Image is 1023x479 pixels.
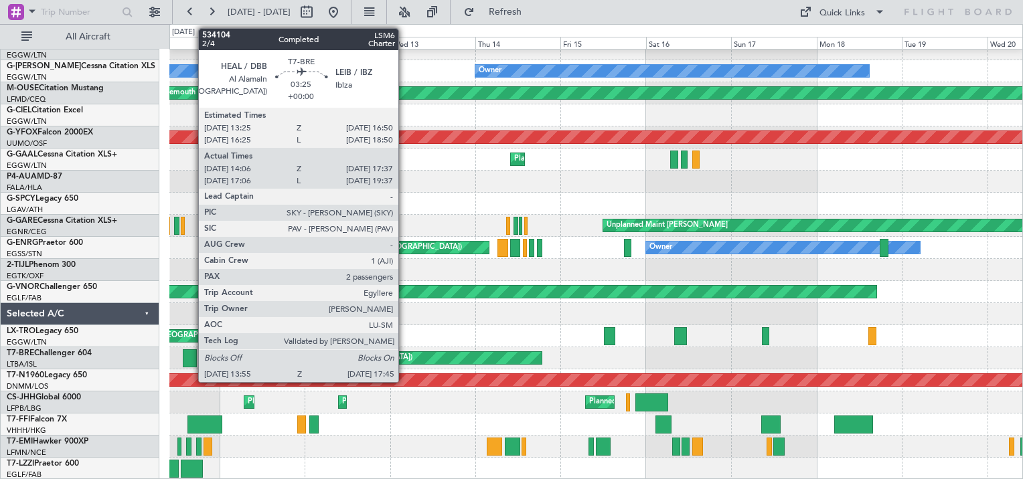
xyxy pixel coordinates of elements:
div: Planned Maint [GEOGRAPHIC_DATA] ([GEOGRAPHIC_DATA]) [248,392,459,412]
a: G-VNORChallenger 650 [7,283,97,291]
div: Fri 15 [560,37,645,49]
a: P4-AUAMD-87 [7,173,62,181]
a: G-[PERSON_NAME]Cessna Citation XLS [7,62,155,70]
span: G-SPCY [7,195,35,203]
a: G-SPCYLegacy 650 [7,195,78,203]
div: Planned Maint [GEOGRAPHIC_DATA] ([GEOGRAPHIC_DATA]) [251,237,462,258]
span: G-YFOX [7,128,37,136]
a: EGGW/LTN [7,161,47,171]
span: G-VNOR [7,283,40,291]
button: All Aircraft [15,26,145,47]
a: LGAV/ATH [7,205,43,215]
a: EGGW/LTN [7,50,47,60]
a: EGTK/OXF [7,271,44,281]
a: G-GARECessna Citation XLS+ [7,217,117,225]
button: Quick Links [793,1,892,23]
span: T7-EMI [7,438,33,446]
a: M-OUSECitation Mustang [7,84,104,92]
a: G-YFOXFalcon 2000EX [7,128,93,136]
span: T7-BRE [7,349,34,357]
a: LX-TROLegacy 650 [7,327,78,335]
a: EGGW/LTN [7,337,47,347]
span: [DATE] - [DATE] [228,6,291,18]
a: T7-BREChallenger 604 [7,349,92,357]
input: Trip Number [41,2,118,22]
span: All Aircraft [35,32,141,41]
a: LFPB/LBG [7,403,42,413]
div: Mon 18 [817,37,902,49]
a: T7-FFIFalcon 7X [7,415,67,423]
a: EGGW/LTN [7,116,47,126]
a: G-GAALCessna Citation XLS+ [7,151,117,159]
a: T7-EMIHawker 900XP [7,438,88,446]
div: Planned Maint [GEOGRAPHIC_DATA] ([GEOGRAPHIC_DATA]) [342,392,553,412]
div: Owner [649,237,672,258]
a: DNMM/LOS [7,381,48,391]
div: Sun 10 [134,37,219,49]
a: FALA/HLA [7,183,42,193]
div: Planned Maint [514,149,563,169]
a: UUMO/OSF [7,138,47,149]
span: 2-TIJL [7,261,29,269]
div: [DATE] [172,27,195,38]
div: Sun 17 [731,37,816,49]
div: No Crew [308,237,339,258]
a: VHHH/HKG [7,425,46,436]
div: Planned Maint [GEOGRAPHIC_DATA] ([GEOGRAPHIC_DATA]) [589,392,800,412]
div: Unplanned Maint [GEOGRAPHIC_DATA] ([GEOGRAPHIC_DATA]) [98,326,319,346]
span: G-GARE [7,217,37,225]
span: P4-AUA [7,173,37,181]
span: T7-N1960 [7,371,44,379]
a: T7-LZZIPraetor 600 [7,460,79,468]
a: LFMN/NCE [7,448,46,458]
span: G-GAAL [7,151,37,159]
a: LTBA/ISL [7,359,37,369]
div: Wed 13 [390,37,475,49]
div: Tue 12 [305,37,390,49]
div: Unplanned Maint [PERSON_NAME] [607,215,728,235]
span: Refresh [477,7,534,17]
div: Tue 19 [902,37,987,49]
span: CS-JHH [7,393,35,401]
a: EGLF/FAB [7,293,42,303]
span: T7-LZZI [7,460,34,468]
button: Refresh [457,1,538,23]
a: T7-N1960Legacy 650 [7,371,87,379]
a: EGSS/STN [7,249,42,259]
span: G-[PERSON_NAME] [7,62,81,70]
a: EGNR/CEG [7,227,47,237]
a: G-ENRGPraetor 600 [7,239,83,247]
span: M-OUSE [7,84,39,92]
span: G-CIEL [7,106,31,114]
a: LFMD/CEQ [7,94,46,104]
div: Mon 11 [220,37,305,49]
div: Planned Maint Warsaw ([GEOGRAPHIC_DATA]) [251,348,412,368]
div: Quick Links [819,7,865,20]
a: EGGW/LTN [7,72,47,82]
span: T7-FFI [7,415,30,423]
a: 2-TIJLPhenom 300 [7,261,76,269]
div: Thu 14 [475,37,560,49]
div: Sat 16 [646,37,731,49]
span: LX-TRO [7,327,35,335]
a: G-CIELCitation Excel [7,106,83,114]
span: G-ENRG [7,239,38,247]
div: Owner [479,61,501,81]
a: CS-JHHGlobal 6000 [7,393,81,401]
